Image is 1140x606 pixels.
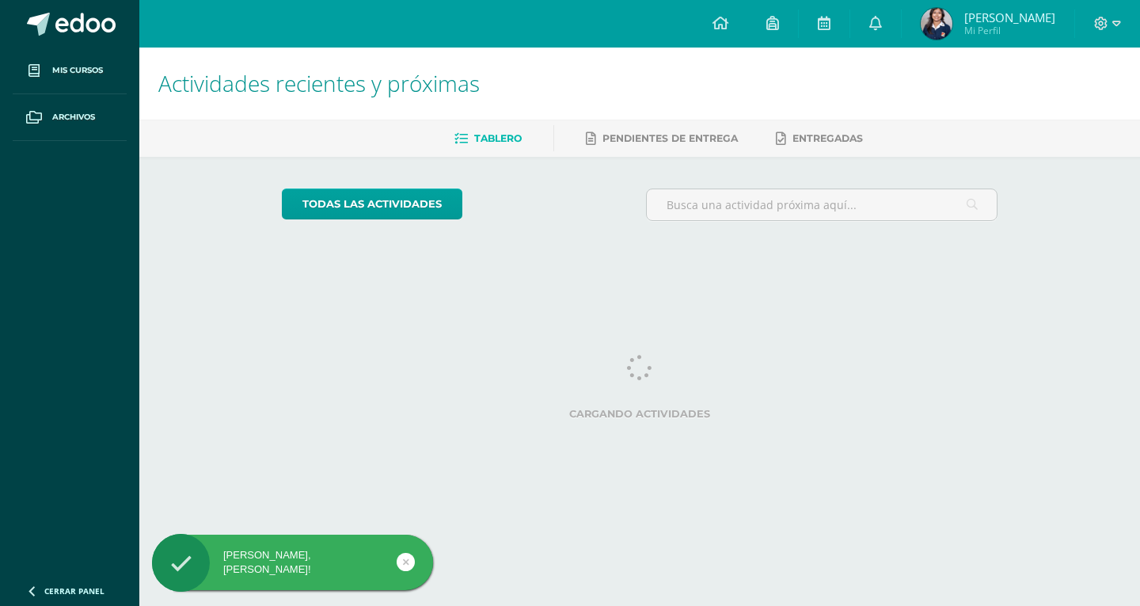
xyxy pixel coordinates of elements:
[152,548,433,577] div: [PERSON_NAME], [PERSON_NAME]!
[158,68,480,98] span: Actividades recientes y próximas
[964,10,1055,25] span: [PERSON_NAME]
[282,189,462,219] a: todas las Actividades
[474,132,522,144] span: Tablero
[52,111,95,124] span: Archivos
[282,408,998,420] label: Cargando actividades
[13,48,127,94] a: Mis cursos
[792,132,863,144] span: Entregadas
[52,64,103,77] span: Mis cursos
[13,94,127,141] a: Archivos
[602,132,738,144] span: Pendientes de entrega
[586,126,738,151] a: Pendientes de entrega
[454,126,522,151] a: Tablero
[647,189,997,220] input: Busca una actividad próxima aquí...
[776,126,863,151] a: Entregadas
[964,24,1055,37] span: Mi Perfil
[44,585,104,596] span: Cerrar panel
[921,8,952,40] img: d668e0b2d52cd3b6410e50fea92fc877.png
